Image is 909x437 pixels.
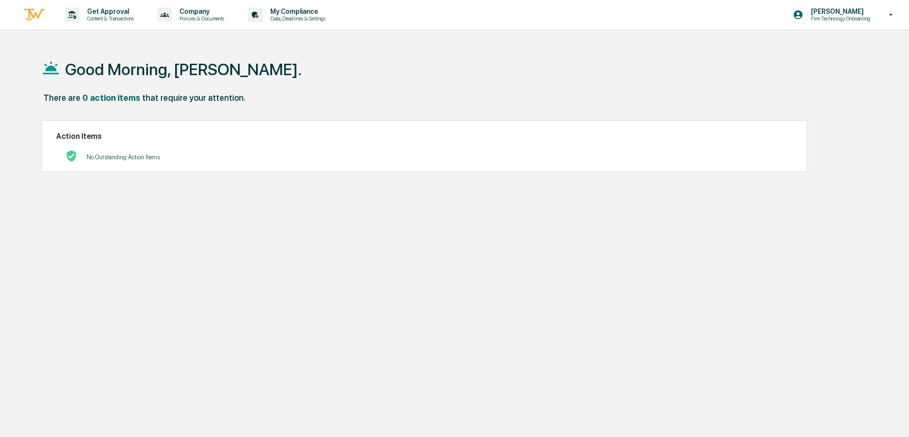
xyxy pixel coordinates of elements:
h1: Good Morning, [PERSON_NAME]. [65,60,302,79]
p: No Outstanding Action Items [87,154,160,161]
p: Policies & Documents [172,15,229,22]
div: There are [43,93,80,103]
p: Company [172,8,229,15]
img: logo [23,7,46,23]
div: that require your attention. [142,93,246,103]
p: Content & Transactions [79,15,138,22]
p: Firm Technology Onboarding [803,15,875,22]
p: My Compliance [263,8,330,15]
h2: Action Items [56,132,792,141]
p: [PERSON_NAME] [803,8,875,15]
p: Data, Deadlines & Settings [263,15,330,22]
p: Get Approval [79,8,138,15]
img: No Actions logo [66,150,77,162]
div: 0 action items [82,93,140,103]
